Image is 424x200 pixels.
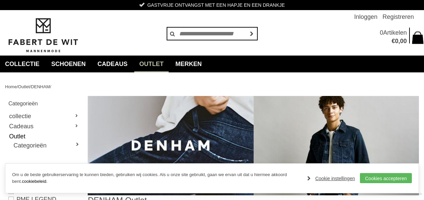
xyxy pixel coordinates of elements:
a: Cookies accepteren [360,173,412,183]
img: DENHAM [88,96,419,195]
a: collectie [8,111,80,121]
span: € [392,38,395,44]
span: 0 [395,38,398,44]
span: , [398,38,400,44]
p: Om u de beste gebruikerservaring te kunnen bieden, gebruiken wij cookies. Als u onze site gebruik... [12,171,301,186]
a: Categorieën [13,141,80,149]
span: / [50,84,51,89]
a: Cookie instellingen [307,173,355,184]
span: Artikelen [383,29,407,36]
span: / [17,84,18,89]
span: 0 [380,29,383,36]
h2: Merken [8,161,80,170]
a: Inloggen [354,10,377,24]
a: cookiebeleid [22,179,46,184]
a: Outlet [8,131,80,141]
a: Outlet [18,84,30,89]
img: Fabert de Wit [5,17,81,54]
a: DENHAM [31,84,50,89]
a: Registreren [383,10,414,24]
span: 00 [400,38,407,44]
a: Schoenen [46,56,91,72]
a: Cadeaus [92,56,133,72]
a: Merken [170,56,207,72]
h2: Categorieën [8,99,80,108]
a: Outlet [134,56,169,72]
span: / [30,84,31,89]
a: Home [5,84,17,89]
a: Cadeaus [8,121,80,131]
